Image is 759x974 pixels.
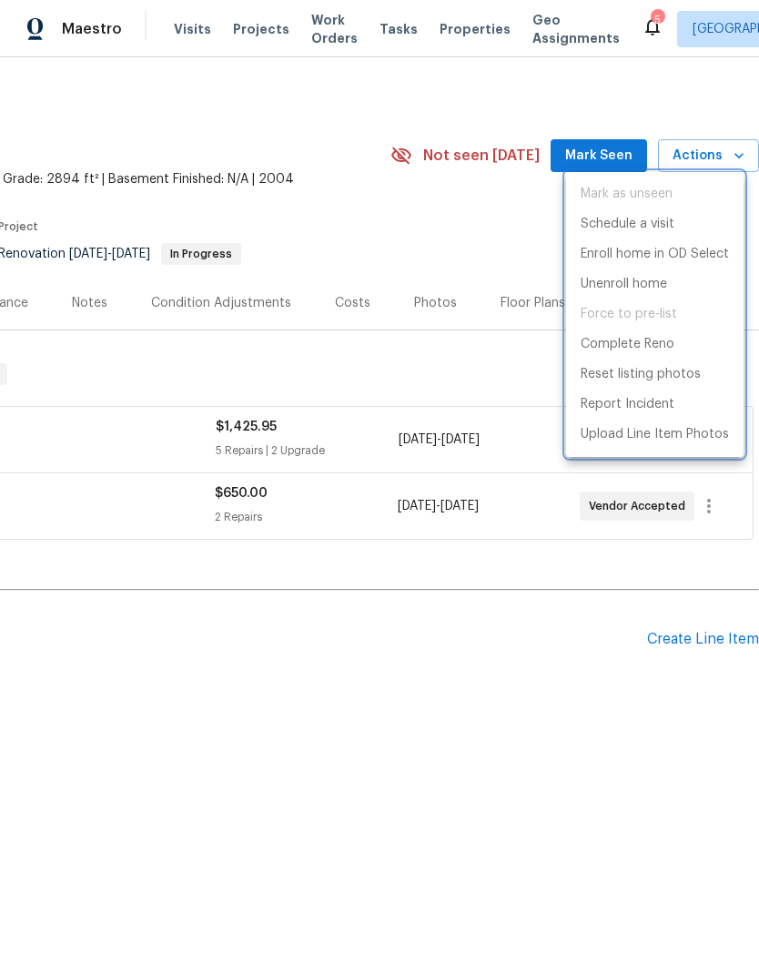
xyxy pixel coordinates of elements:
p: Report Incident [581,395,674,414]
p: Reset listing photos [581,365,701,384]
p: Complete Reno [581,335,674,354]
p: Upload Line Item Photos [581,425,729,444]
p: Enroll home in OD Select [581,245,729,264]
p: Unenroll home [581,275,667,294]
p: Schedule a visit [581,215,674,234]
span: Setup visit must be completed before moving home to pre-list [566,299,744,330]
